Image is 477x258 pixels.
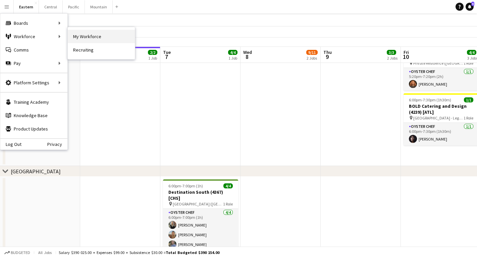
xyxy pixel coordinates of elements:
[0,95,67,109] a: Training Academy
[0,122,67,136] a: Product Updates
[464,97,473,102] span: 1/1
[11,250,30,255] span: Budgeted
[464,61,473,66] span: 1 Role
[168,183,203,188] span: 6:00pm-7:00pm (1h)
[85,0,113,13] button: Mountain
[413,115,464,120] span: [GEOGRAPHIC_DATA] - Legacy Lookout ([GEOGRAPHIC_DATA], [GEOGRAPHIC_DATA])
[11,168,61,175] div: [GEOGRAPHIC_DATA]
[148,56,157,61] div: 1 Job
[0,30,67,43] div: Workforce
[228,50,237,55] span: 4/4
[404,49,409,55] span: Fri
[466,3,474,11] a: 5
[387,56,397,61] div: 2 Jobs
[0,43,67,57] a: Comms
[0,76,67,89] div: Platform Settings
[0,109,67,122] a: Knowledge Base
[163,189,238,201] h3: Destination South (4367) [CHS]
[173,201,223,206] span: [GEOGRAPHIC_DATA] ([GEOGRAPHIC_DATA], [GEOGRAPHIC_DATA])
[148,50,157,55] span: 2/2
[0,16,67,30] div: Boards
[163,49,171,55] span: Tue
[14,0,39,13] button: Eastern
[3,249,31,256] button: Budgeted
[47,142,67,147] a: Privacy
[403,53,409,61] span: 10
[228,56,237,61] div: 1 Job
[68,30,135,43] a: My Workforce
[413,61,464,66] span: Private Residence ([GEOGRAPHIC_DATA], [GEOGRAPHIC_DATA])
[0,142,21,147] a: Log Out
[39,0,63,13] button: Central
[166,250,219,255] span: Total Budgeted $390 154.00
[243,49,252,55] span: Wed
[323,49,332,55] span: Thu
[68,43,135,57] a: Recruiting
[223,183,233,188] span: 4/4
[63,0,85,13] button: Pacific
[387,50,396,55] span: 3/3
[467,50,476,55] span: 4/4
[471,2,474,6] span: 5
[59,250,219,255] div: Salary $390 025.00 + Expenses $99.00 + Subsistence $30.00 =
[37,250,53,255] span: All jobs
[307,56,317,61] div: 2 Jobs
[0,57,67,70] div: Pay
[464,115,473,120] span: 1 Role
[162,53,171,61] span: 7
[242,53,252,61] span: 8
[322,53,332,61] span: 9
[306,50,318,55] span: 9/11
[409,97,451,102] span: 6:00pm-7:30pm (1h30m)
[223,201,233,206] span: 1 Role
